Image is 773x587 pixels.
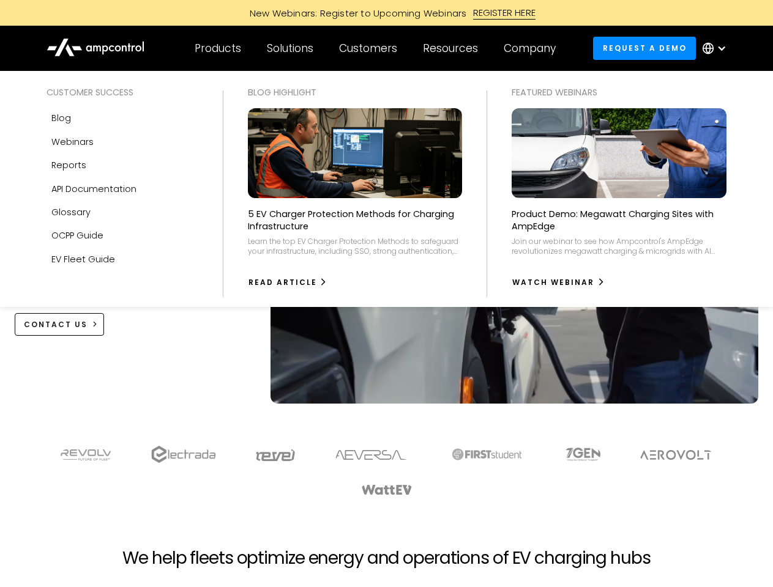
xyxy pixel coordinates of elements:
[47,201,198,224] a: Glossary
[512,273,605,292] a: watch webinar
[51,182,136,196] div: API Documentation
[248,277,317,288] div: Read Article
[504,42,556,55] div: Company
[51,253,115,266] div: EV Fleet Guide
[267,42,313,55] div: Solutions
[47,248,198,271] a: EV Fleet Guide
[423,42,478,55] div: Resources
[237,7,473,20] div: New Webinars: Register to Upcoming Webinars
[51,111,71,125] div: Blog
[339,42,397,55] div: Customers
[24,319,88,330] div: CONTACT US
[111,6,662,20] a: New Webinars: Register to Upcoming WebinarsREGISTER HERE
[47,86,198,99] div: Customer success
[51,135,94,149] div: Webinars
[47,106,198,130] a: Blog
[51,229,103,242] div: OCPP Guide
[122,548,650,569] h2: We help fleets optimize energy and operations of EV charging hubs
[47,177,198,201] a: API Documentation
[512,277,594,288] div: watch webinar
[15,313,105,336] a: CONTACT US
[151,446,215,463] img: electrada logo
[51,158,86,172] div: Reports
[512,237,726,256] div: Join our webinar to see how Ampcontrol's AmpEdge revolutionizes megawatt charging & microgrids wi...
[248,86,463,99] div: Blog Highlight
[47,224,198,247] a: OCPP Guide
[47,153,198,177] a: Reports
[248,273,328,292] a: Read Article
[512,86,726,99] div: Featured webinars
[640,450,712,460] img: Aerovolt Logo
[361,485,413,495] img: WattEV logo
[473,6,536,20] div: REGISTER HERE
[195,42,241,55] div: Products
[248,237,463,256] div: Learn the top EV Charger Protection Methods to safeguard your infrastructure, including SSO, stro...
[512,208,726,232] p: Product Demo: Megawatt Charging Sites with AmpEdge
[47,130,198,153] a: Webinars
[593,37,696,59] a: Request a demo
[248,208,463,232] p: 5 EV Charger Protection Methods for Charging Infrastructure
[51,205,91,219] div: Glossary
